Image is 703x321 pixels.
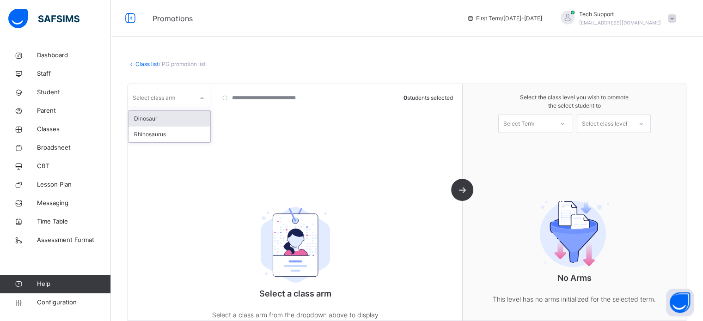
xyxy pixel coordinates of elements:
p: Select a class arm [203,287,388,300]
span: Assessment Format [37,236,111,245]
img: safsims [8,9,79,28]
div: Rhinosaurus [128,127,210,142]
div: Dinosaur [128,111,210,127]
span: Configuration [37,298,110,307]
div: Select class level [582,115,627,133]
span: Messaging [37,199,111,208]
span: CBT [37,162,111,171]
span: Tech Support [579,10,661,18]
span: Help [37,279,110,289]
span: Lesson Plan [37,180,111,189]
p: No Arms [482,272,667,284]
p: This level has no arms initialized for the selected term. [482,293,667,305]
span: PG [128,82,686,96]
span: [EMAIL_ADDRESS][DOMAIN_NAME] [579,20,661,25]
span: students selected [403,94,453,102]
img: student.207b5acb3037b72b59086e8b1a17b1d0.svg [261,207,330,283]
span: Time Table [37,217,111,226]
span: Dashboard [37,51,111,60]
span: Broadsheet [37,143,111,152]
div: Select class arm [133,89,175,107]
b: 0 [403,94,407,101]
span: Staff [37,69,111,79]
span: / PG promotion list [159,61,206,67]
div: TechSupport [551,10,681,27]
span: Student [37,88,111,97]
span: session/term information [467,14,542,23]
span: Parent [37,106,111,115]
img: filter.9c15f445b04ce8b7d5281b41737f44c2.svg [540,200,609,267]
div: Select Term [503,115,534,133]
a: Class list [135,61,159,67]
button: Open asap [666,289,694,316]
span: Promotions [153,13,453,24]
span: Classes [37,125,111,134]
span: Select the class level you wish to promote the select student to [472,93,677,110]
